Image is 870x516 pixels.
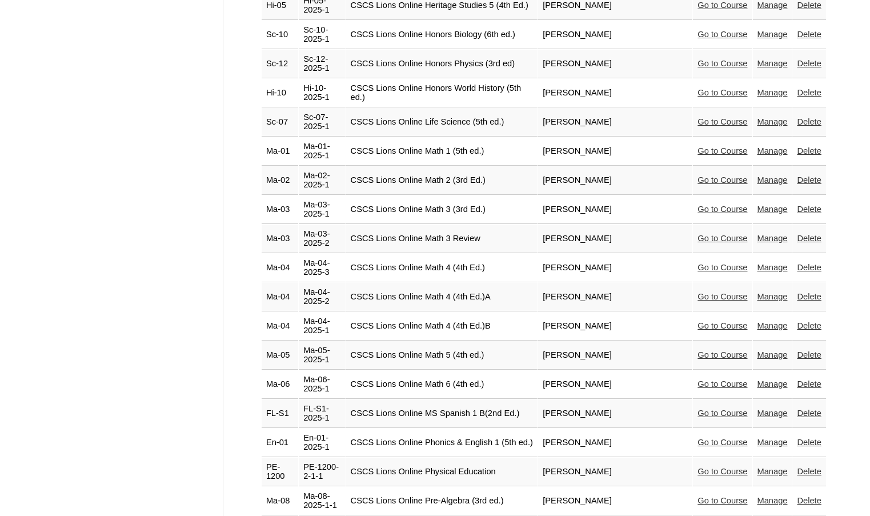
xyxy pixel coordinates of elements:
[538,370,692,399] td: [PERSON_NAME]
[346,283,538,311] td: CSCS Lions Online Math 4 (4th Ed.)A
[697,379,747,389] a: Go to Course
[757,234,788,243] a: Manage
[538,108,692,137] td: [PERSON_NAME]
[697,438,747,447] a: Go to Course
[299,137,345,166] td: Ma-01-2025-1
[757,292,788,301] a: Manage
[538,283,692,311] td: [PERSON_NAME]
[346,21,538,49] td: CSCS Lions Online Honors Biology (6th ed.)
[697,496,747,505] a: Go to Course
[299,283,345,311] td: Ma-04-2025-2
[797,88,821,97] a: Delete
[757,88,788,97] a: Manage
[697,146,747,155] a: Go to Course
[346,50,538,78] td: CSCS Lions Online Honors Physics (3rd ed)
[797,205,821,214] a: Delete
[757,438,788,447] a: Manage
[538,50,692,78] td: [PERSON_NAME]
[757,59,788,68] a: Manage
[262,341,298,370] td: Ma-05
[697,205,747,214] a: Go to Course
[697,292,747,301] a: Go to Course
[538,399,692,428] td: [PERSON_NAME]
[697,30,747,39] a: Go to Course
[262,108,298,137] td: Sc-07
[346,225,538,253] td: CSCS Lions Online Math 3 Review
[538,429,692,457] td: [PERSON_NAME]
[299,79,345,107] td: Hi-10-2025-1
[757,350,788,359] a: Manage
[697,59,747,68] a: Go to Course
[797,146,821,155] a: Delete
[346,370,538,399] td: CSCS Lions Online Math 6 (4th ed.)
[797,321,821,330] a: Delete
[797,59,821,68] a: Delete
[346,254,538,282] td: CSCS Lions Online Math 4 (4th Ed.)
[797,379,821,389] a: Delete
[757,467,788,476] a: Manage
[538,79,692,107] td: [PERSON_NAME]
[757,263,788,272] a: Manage
[797,1,821,10] a: Delete
[346,341,538,370] td: CSCS Lions Online Math 5 (4th ed.)
[346,137,538,166] td: CSCS Lions Online Math 1 (5th ed.)
[299,195,345,224] td: Ma-03-2025-1
[299,225,345,253] td: Ma-03-2025-2
[697,409,747,418] a: Go to Course
[697,1,747,10] a: Go to Course
[299,21,345,49] td: Sc-10-2025-1
[262,399,298,428] td: FL-S1
[757,379,788,389] a: Manage
[797,350,821,359] a: Delete
[262,458,298,486] td: PE-1200
[538,166,692,195] td: [PERSON_NAME]
[346,399,538,428] td: CSCS Lions Online MS Spanish 1 B(2nd Ed.)
[299,458,345,486] td: PE-1200-2-1-1
[262,254,298,282] td: Ma-04
[299,108,345,137] td: Sc-07-2025-1
[538,458,692,486] td: [PERSON_NAME]
[262,225,298,253] td: Ma-03
[697,263,747,272] a: Go to Course
[797,467,821,476] a: Delete
[797,30,821,39] a: Delete
[262,370,298,399] td: Ma-06
[538,341,692,370] td: [PERSON_NAME]
[757,496,788,505] a: Manage
[262,312,298,341] td: Ma-04
[299,399,345,428] td: FL-S1-2025-1
[757,205,788,214] a: Manage
[262,137,298,166] td: Ma-01
[797,496,821,505] a: Delete
[797,175,821,185] a: Delete
[697,88,747,97] a: Go to Course
[299,487,345,515] td: Ma-08-2025-1-1
[797,263,821,272] a: Delete
[797,292,821,301] a: Delete
[262,79,298,107] td: Hi-10
[697,175,747,185] a: Go to Course
[262,283,298,311] td: Ma-04
[697,321,747,330] a: Go to Course
[538,487,692,515] td: [PERSON_NAME]
[797,117,821,126] a: Delete
[346,487,538,515] td: CSCS Lions Online Pre-Algebra (3rd ed.)
[299,166,345,195] td: Ma-02-2025-1
[299,429,345,457] td: En-01-2025-1
[299,370,345,399] td: Ma-06-2025-1
[262,487,298,515] td: Ma-08
[299,341,345,370] td: Ma-05-2025-1
[538,195,692,224] td: [PERSON_NAME]
[346,166,538,195] td: CSCS Lions Online Math 2 (3rd Ed.)
[262,21,298,49] td: Sc-10
[346,108,538,137] td: CSCS Lions Online Life Science (5th ed.)
[262,166,298,195] td: Ma-02
[538,254,692,282] td: [PERSON_NAME]
[346,312,538,341] td: CSCS Lions Online Math 4 (4th Ed.)B
[797,409,821,418] a: Delete
[697,117,747,126] a: Go to Course
[299,312,345,341] td: Ma-04-2025-1
[299,50,345,78] td: Sc-12-2025-1
[538,21,692,49] td: [PERSON_NAME]
[346,79,538,107] td: CSCS Lions Online Honors World History (5th ed.)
